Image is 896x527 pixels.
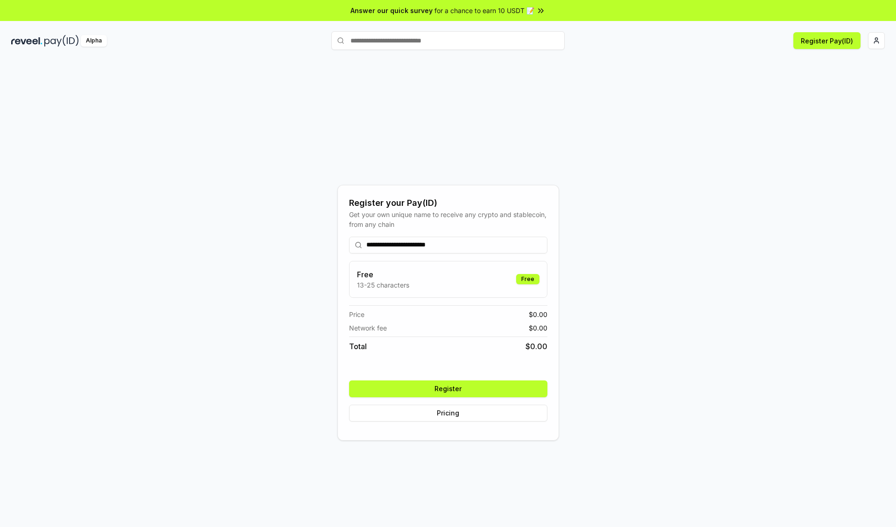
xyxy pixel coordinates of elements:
[357,269,409,280] h3: Free
[349,341,367,352] span: Total
[516,274,539,284] div: Free
[793,32,861,49] button: Register Pay(ID)
[349,323,387,333] span: Network fee
[529,309,547,319] span: $ 0.00
[81,35,107,47] div: Alpha
[349,197,547,210] div: Register your Pay(ID)
[349,380,547,397] button: Register
[357,280,409,290] p: 13-25 characters
[350,6,433,15] span: Answer our quick survey
[11,35,42,47] img: reveel_dark
[349,210,547,229] div: Get your own unique name to receive any crypto and stablecoin, from any chain
[349,405,547,422] button: Pricing
[434,6,534,15] span: for a chance to earn 10 USDT 📝
[349,309,364,319] span: Price
[44,35,79,47] img: pay_id
[525,341,547,352] span: $ 0.00
[529,323,547,333] span: $ 0.00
